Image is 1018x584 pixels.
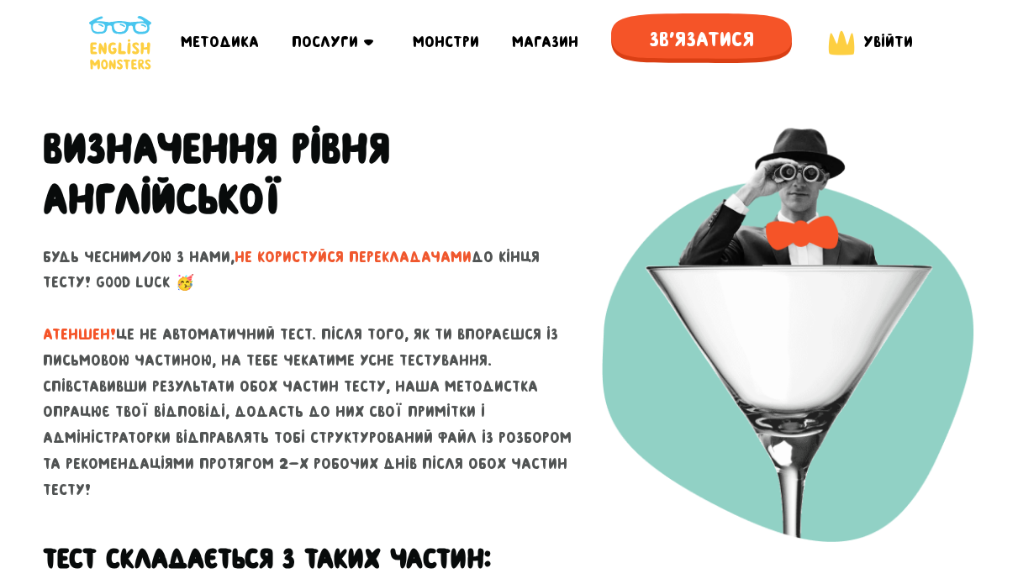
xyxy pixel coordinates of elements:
img: English Monsters test paid [602,104,976,542]
img: English Monsters login [825,27,858,59]
a: Зв'язатися [611,13,792,71]
span: Увійти [863,34,913,50]
h3: Тест складається з таких частин: [43,542,976,576]
span: не користуйся перекладачами [235,249,472,266]
span: АТЕНШЕН! [43,326,116,343]
span: Зв'язатися [611,13,792,66]
img: English Monsters [89,16,151,70]
p: Будь чесним/ою з нами, до кінця тесту! Good luck 🥳 Це не автоматичний тест. Після того, як ти впо... [43,245,577,503]
h1: Визначення рівня англійської [43,124,577,224]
